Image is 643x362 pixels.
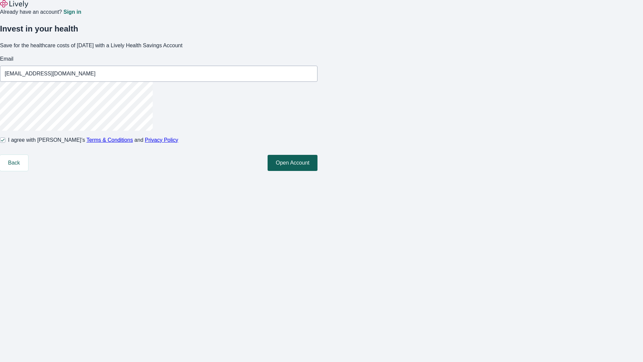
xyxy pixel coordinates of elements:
[145,137,178,143] a: Privacy Policy
[63,9,81,15] a: Sign in
[8,136,178,144] span: I agree with [PERSON_NAME]’s and
[268,155,317,171] button: Open Account
[86,137,133,143] a: Terms & Conditions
